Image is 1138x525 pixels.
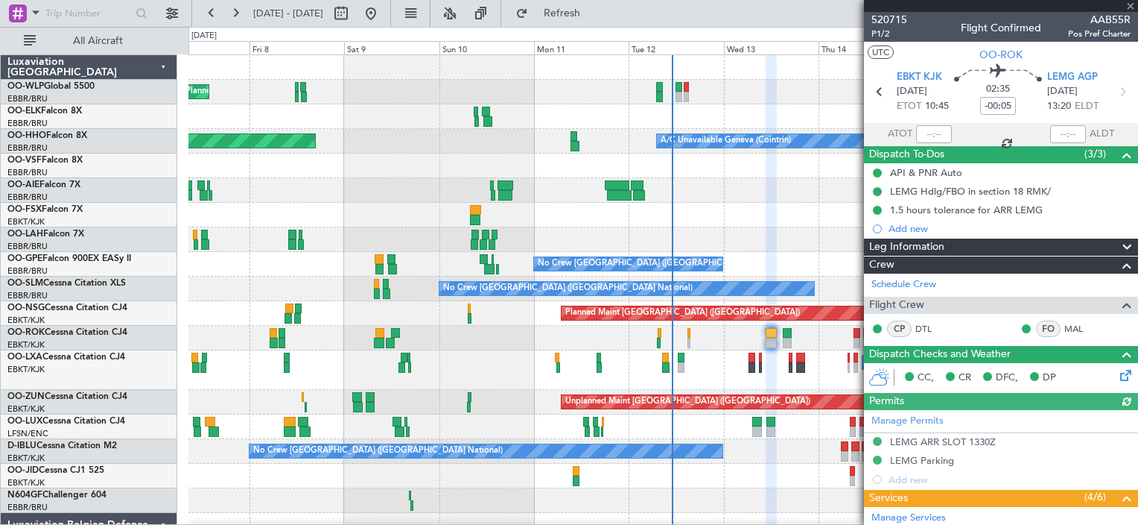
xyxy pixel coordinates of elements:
[7,392,127,401] a: OO-ZUNCessna Citation CJ4
[7,156,42,165] span: OO-VSF
[565,302,800,324] div: Planned Maint [GEOGRAPHIC_DATA] ([GEOGRAPHIC_DATA])
[7,279,126,288] a: OO-SLMCessna Citation XLS
[7,315,45,326] a: EBKT/KJK
[661,130,791,152] div: A/C Unavailable Geneva (Cointrin)
[1064,322,1098,336] a: MAL
[724,41,818,54] div: Wed 13
[1084,146,1106,162] span: (3/3)
[7,241,48,252] a: EBBR/BRU
[7,290,48,301] a: EBBR/BRU
[7,167,48,178] a: EBBR/BRU
[869,146,944,163] span: Dispatch To-Dos
[918,371,934,386] span: CC,
[7,205,42,214] span: OO-FSX
[45,2,131,25] input: Trip Number
[253,440,503,462] div: No Crew [GEOGRAPHIC_DATA] ([GEOGRAPHIC_DATA] National)
[986,82,1010,97] span: 02:35
[7,265,48,277] a: EBBR/BRU
[7,82,44,91] span: OO-WLP
[253,7,323,20] span: [DATE] - [DATE]
[7,118,48,129] a: EBBR/BRU
[7,93,48,104] a: EBBR/BRU
[16,29,162,53] button: All Aircraft
[979,47,1023,63] span: OO-ROK
[7,304,127,312] a: OO-NSGCessna Citation CJ4
[39,36,157,46] span: All Aircraft
[538,253,787,275] div: No Crew [GEOGRAPHIC_DATA] ([GEOGRAPHIC_DATA] National)
[7,82,95,91] a: OO-WLPGlobal 5500
[890,185,1051,198] div: LEMG Hdlg/FBO in section 18 RMK/
[7,230,43,239] span: OO-LAH
[7,491,107,500] a: N604GFChallenger 604
[7,428,48,439] a: LFSN/ENC
[1090,127,1114,142] span: ALDT
[887,321,912,337] div: CP
[7,417,125,426] a: OO-LUXCessna Citation CJ4
[7,328,45,337] span: OO-ROK
[7,230,84,239] a: OO-LAHFalcon 7X
[1075,99,1099,114] span: ELDT
[890,204,1043,216] div: 1.5 hours tolerance for ARR LEMG
[7,131,46,140] span: OO-HHO
[344,41,439,54] div: Sat 9
[7,453,45,464] a: EBKT/KJK
[7,180,80,189] a: OO-AIEFalcon 7X
[509,1,598,25] button: Refresh
[7,477,45,488] a: EBKT/KJK
[1047,99,1071,114] span: 13:20
[1047,70,1098,85] span: LEMG AGP
[7,180,39,189] span: OO-AIE
[7,417,42,426] span: OO-LUX
[443,277,693,300] div: No Crew [GEOGRAPHIC_DATA] ([GEOGRAPHIC_DATA] National)
[565,391,810,413] div: Unplanned Maint [GEOGRAPHIC_DATA] ([GEOGRAPHIC_DATA])
[869,297,924,314] span: Flight Crew
[1084,489,1106,505] span: (4/6)
[996,371,1018,386] span: DFC,
[818,41,913,54] div: Thu 14
[888,127,912,142] span: ATOT
[7,441,36,450] span: D-IBLU
[7,491,42,500] span: N604GF
[7,216,45,227] a: EBKT/KJK
[7,205,83,214] a: OO-FSXFalcon 7X
[961,20,1041,36] div: Flight Confirmed
[249,41,344,54] div: Fri 8
[191,30,217,43] div: [DATE]
[7,142,48,154] a: EBBR/BRU
[154,41,249,54] div: Thu 7
[7,107,41,116] span: OO-ELK
[7,131,87,140] a: OO-HHOFalcon 8X
[1068,12,1131,28] span: AAB55R
[7,192,48,203] a: EBBR/BRU
[897,99,921,114] span: ETOT
[629,41,723,54] div: Tue 12
[869,239,944,256] span: Leg Information
[7,441,117,450] a: D-IBLUCessna Citation M2
[7,107,82,116] a: OO-ELKFalcon 8X
[7,156,83,165] a: OO-VSFFalcon 8X
[7,279,43,288] span: OO-SLM
[1036,321,1061,337] div: FO
[869,490,908,507] span: Services
[897,70,942,85] span: EBKT KJK
[1068,28,1131,40] span: Pos Pref Charter
[7,328,127,337] a: OO-ROKCessna Citation CJ4
[959,371,971,386] span: CR
[1043,371,1056,386] span: DP
[869,346,1011,363] span: Dispatch Checks and Weather
[439,41,534,54] div: Sun 10
[7,304,45,312] span: OO-NSG
[7,392,45,401] span: OO-ZUN
[7,502,48,513] a: EBBR/BRU
[1047,84,1078,99] span: [DATE]
[890,166,962,179] div: API & PNR Auto
[869,257,894,274] span: Crew
[7,254,42,263] span: OO-GPE
[915,322,949,336] a: DTL
[531,8,594,19] span: Refresh
[871,28,907,40] span: P1/2
[7,353,125,362] a: OO-LXACessna Citation CJ4
[7,339,45,350] a: EBKT/KJK
[889,222,1131,235] div: Add new
[868,45,894,59] button: UTC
